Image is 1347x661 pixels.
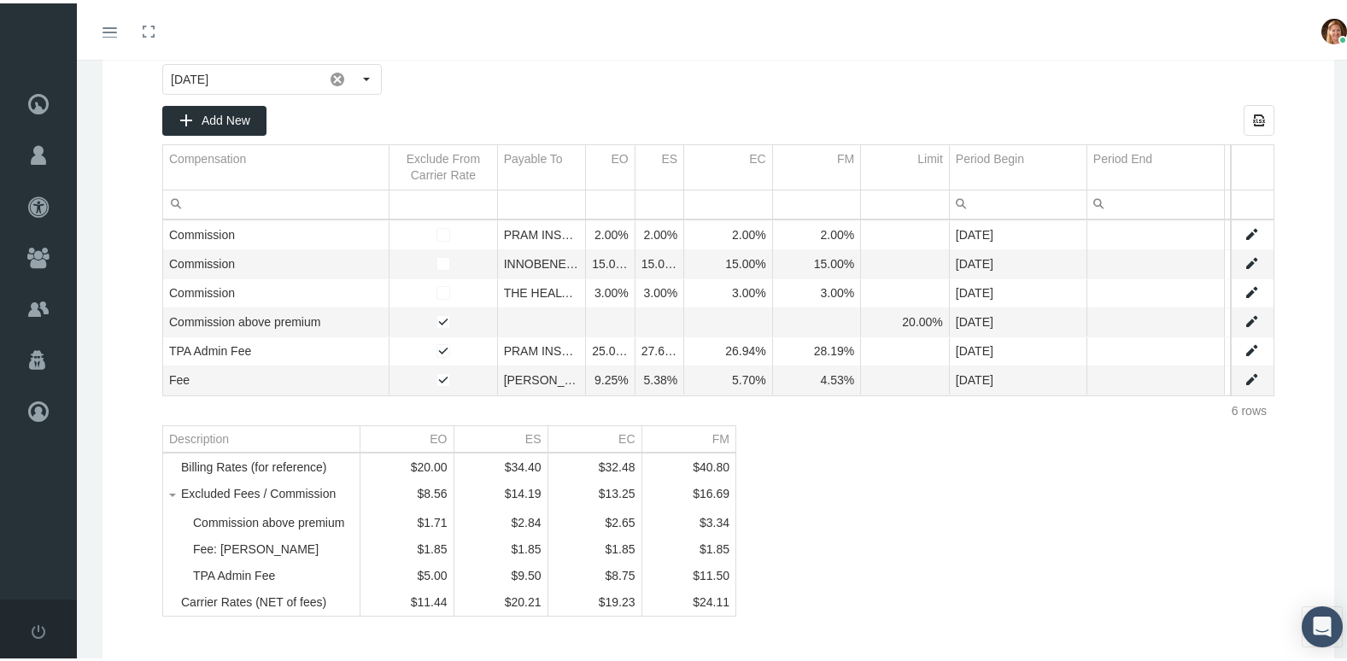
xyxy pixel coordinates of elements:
[525,429,542,442] div: ES
[635,247,684,276] td: 15.00%
[618,429,635,442] div: EC
[389,142,498,187] td: Column Exclude From Carrier Rate
[554,539,635,553] div: $1.85
[772,218,861,247] td: 2.00%
[648,512,730,526] div: $3.34
[360,423,454,449] td: Column EO
[648,592,730,605] div: $24.11
[684,334,773,363] td: 26.94%
[497,363,586,392] td: GALLAGHER
[684,142,773,187] td: Column EC
[162,422,736,613] div: Tree list
[648,457,730,471] div: $40.80
[1244,282,1259,297] a: Edit
[554,483,635,497] div: $13.25
[460,592,542,605] div: $20.21
[641,423,735,449] td: Column FM
[162,102,266,132] div: Add New
[1244,253,1259,268] a: Edit
[163,305,389,334] td: Commission above premium
[611,148,628,164] div: EO
[917,148,943,164] div: Limit
[949,218,1086,247] td: [DATE]
[554,512,635,526] div: $2.65
[949,334,1086,363] td: [DATE]
[1232,401,1267,414] div: 6 rows
[949,187,1086,216] td: Filter cell
[162,102,1274,132] div: Data grid toolbar
[181,592,354,605] div: Carrier Rates (NET of fees)
[554,457,635,471] div: $32.48
[635,334,684,363] td: 27.62%
[497,334,586,363] td: PRAM INSURANCE SERVICES INC
[504,148,563,164] div: Payable To
[352,61,381,91] div: Select
[772,363,861,392] td: 4.53%
[949,305,1086,334] td: [DATE]
[395,148,491,180] div: Exclude From Carrier Rate
[202,110,250,124] span: Add New
[163,142,389,187] td: Column Compensation
[366,565,448,579] div: $5.00
[162,392,1274,422] div: Page Navigation
[366,512,448,526] div: $1.71
[163,218,389,247] td: Commission
[586,218,635,247] td: 2.00%
[662,148,678,164] div: ES
[586,247,635,276] td: 15.00%
[648,539,730,553] div: $1.85
[772,276,861,305] td: 3.00%
[497,142,586,187] td: Column Payable To
[1086,187,1224,216] td: Filter cell
[635,363,684,392] td: 5.38%
[193,512,354,526] div: Commission above premium
[1321,15,1347,41] img: S_Profile_Picture_3.jpg
[635,276,684,305] td: 3.00%
[460,539,542,553] div: $1.85
[497,247,586,276] td: INNOBENEFITS
[648,565,730,579] div: $11.50
[586,276,635,305] td: 3.00%
[949,363,1086,392] td: [DATE]
[460,512,542,526] div: $2.84
[366,483,448,497] div: $8.56
[193,539,354,553] div: Fee: [PERSON_NAME]
[586,363,635,392] td: 9.25%
[1087,187,1224,215] input: Filter cell
[949,276,1086,305] td: [DATE]
[366,457,448,471] div: $20.00
[837,148,854,164] div: FM
[1244,311,1259,326] a: Edit
[430,429,447,442] div: EO
[648,483,730,497] div: $16.69
[460,457,542,471] div: $34.40
[772,334,861,363] td: 28.19%
[956,148,1024,164] div: Period Begin
[712,429,729,442] div: FM
[949,247,1086,276] td: [DATE]
[181,483,354,497] div: Excluded Fees / Commission
[586,142,635,187] td: Column EO
[1093,148,1152,164] div: Period End
[497,276,586,305] td: THE HEALTH BENEFIT ALLIANCE, LLC
[163,334,389,363] td: TPA Admin Fee
[684,218,773,247] td: 2.00%
[684,276,773,305] td: 3.00%
[1244,369,1259,384] a: Edit
[950,187,1086,215] input: Filter cell
[1302,603,1343,644] div: Open Intercom Messenger
[1244,340,1259,355] a: Edit
[635,218,684,247] td: 2.00%
[586,334,635,363] td: 25.00%
[163,363,389,392] td: Fee
[1244,102,1274,132] div: Export all data to Excel
[193,565,354,579] div: TPA Admin Fee
[684,363,773,392] td: 5.70%
[169,148,246,164] div: Compensation
[949,142,1086,187] td: Column Period Begin
[163,247,389,276] td: Commission
[554,592,635,605] div: $19.23
[366,539,448,553] div: $1.85
[772,247,861,276] td: 15.00%
[772,142,861,187] td: Column FM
